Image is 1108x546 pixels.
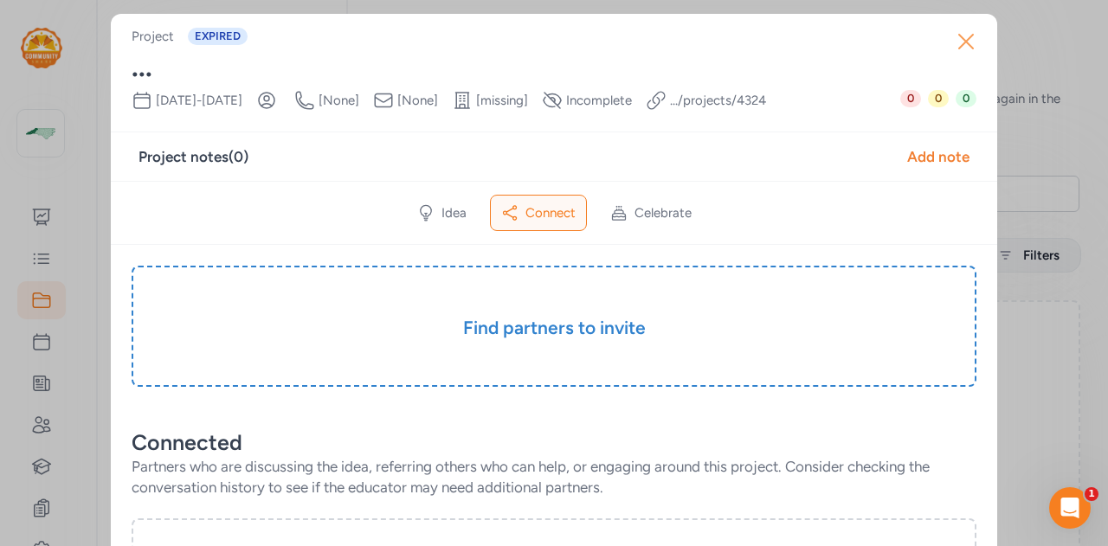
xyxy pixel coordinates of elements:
[397,92,438,109] span: [None]
[956,90,976,107] span: 0
[188,28,248,45] span: EXPIRED
[635,204,692,222] span: Celebrate
[566,92,632,109] span: Incomplete
[175,316,933,340] h3: Find partners to invite
[1085,487,1098,501] span: 1
[900,90,921,107] span: 0
[441,204,467,222] span: Idea
[132,52,976,83] div: ...
[476,92,528,109] span: [missing]
[138,146,248,167] div: Project notes ( 0 )
[319,92,359,109] span: [None]
[670,92,766,109] a: .../projects/4324
[132,428,976,456] div: Connected
[907,146,969,167] div: Add note
[1049,487,1091,529] iframe: Intercom live chat
[928,90,949,107] span: 0
[132,28,174,45] div: Project
[525,204,576,222] span: Connect
[132,456,976,498] div: Partners who are discussing the idea, referring others who can help, or engaging around this proj...
[156,92,242,109] span: [DATE] - [DATE]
